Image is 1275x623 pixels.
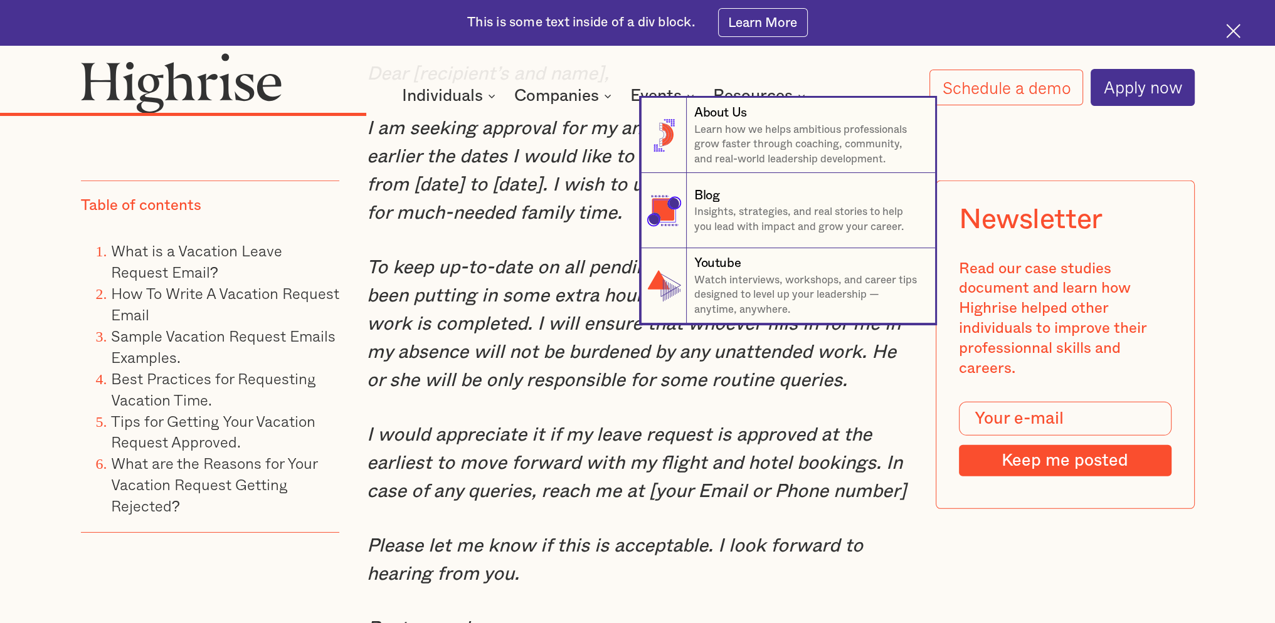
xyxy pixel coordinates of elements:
[694,254,741,273] div: Youtube
[641,98,935,173] a: About UsLearn how we helps ambitious professionals grow faster through coaching, community, and r...
[514,88,615,103] div: Companies
[959,402,1172,436] input: Your e-mail
[81,53,282,113] img: Highrise logo
[367,258,901,390] em: To keep up-to-date on all pending and current work, I have been putting in some extra hours too. ...
[1091,69,1195,105] a: Apply now
[467,14,695,32] div: This is some text inside of a div block.
[111,366,316,411] a: Best Practices for Requesting Vacation Time.
[694,122,920,167] p: Learn how we helps ambitious professionals grow faster through coaching, community, and real-worl...
[111,451,317,517] a: What are the Reasons for Your Vacation Request Getting Rejected?
[630,88,698,103] div: Events
[111,324,336,369] a: Sample Vacation Request Emails Examples.
[718,8,808,36] a: Learn More
[694,104,747,122] div: About Us
[641,248,935,323] a: YoutubeWatch interviews, workshops, and career tips designed to level up your leadership — anytim...
[694,187,719,205] div: Blog
[36,98,1240,323] nav: Resources
[1226,24,1241,38] img: Cross icon
[929,70,1083,106] a: Schedule a demo
[713,88,809,103] div: Resources
[367,426,906,501] em: I would appreciate it if my leave request is approved at the earliest to move forward with my fli...
[713,88,793,103] div: Resources
[514,88,599,103] div: Companies
[111,409,315,453] a: Tips for Getting Your Vacation Request Approved.
[402,88,499,103] div: Individuals
[367,537,863,584] em: Please let me know if this is acceptable. I look forward to hearing from you.
[630,88,682,103] div: Events
[959,402,1172,476] form: Modal Form
[641,173,935,248] a: BlogInsights, strategies, and real stories to help you lead with impact and grow your career.
[959,445,1172,476] input: Keep me posted
[694,273,920,317] p: Watch interviews, workshops, and career tips designed to level up your leadership — anytime, anyw...
[402,88,483,103] div: Individuals
[694,204,920,234] p: Insights, strategies, and real stories to help you lead with impact and grow your career.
